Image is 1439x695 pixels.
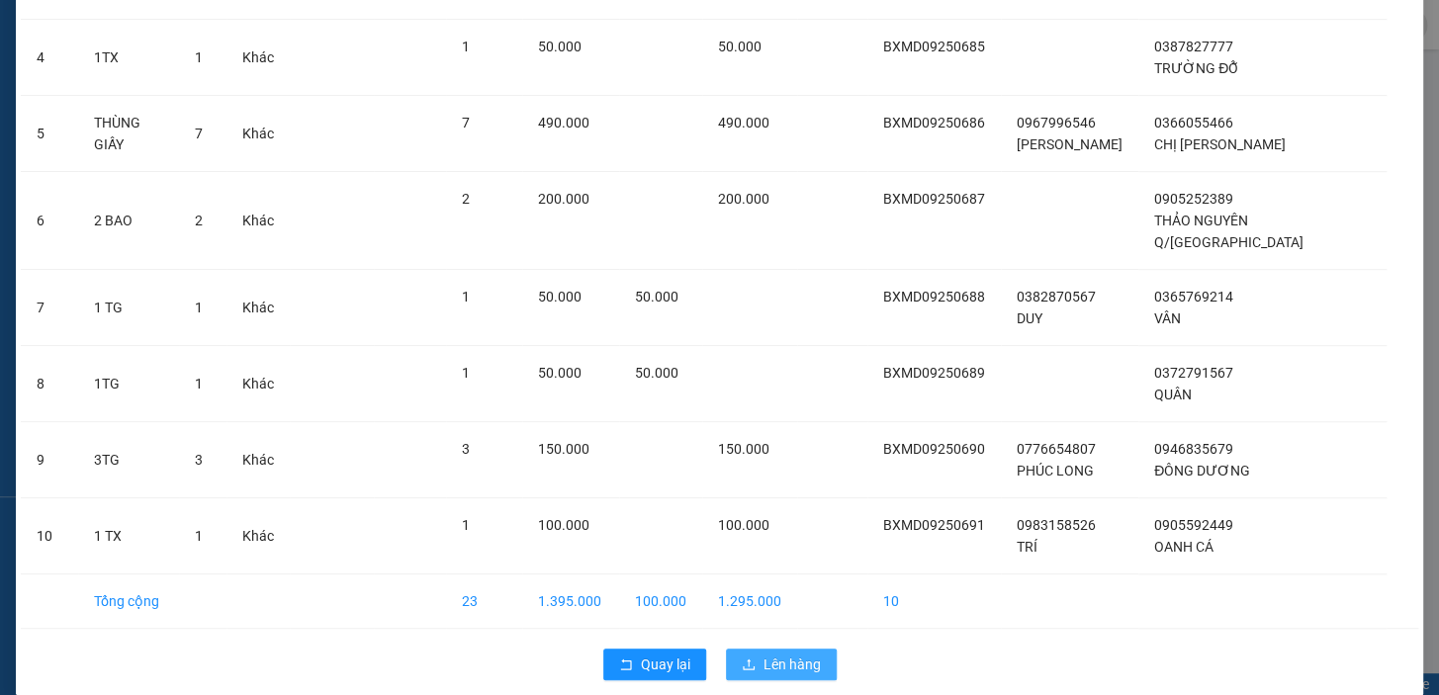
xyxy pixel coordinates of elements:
span: Quay lại [641,653,690,675]
span: 50.000 [538,365,582,381]
span: BXMD09250688 [883,289,985,304]
td: Khác [226,172,290,270]
span: 200.000 [718,191,769,207]
span: 150.000 [718,441,769,457]
span: 490.000 [718,115,769,130]
td: THÙNG GIẤY [78,96,179,172]
span: PHÚC LONG [1017,463,1094,478]
span: 0372791567 [1154,365,1233,381]
td: 8 [21,346,78,422]
span: 1 [195,49,203,65]
span: BXMD09250689 [883,365,985,381]
span: 0382870567 [1017,289,1096,304]
span: 0967996546 [1017,115,1096,130]
td: 4 [21,20,78,96]
span: QUÂN [1154,387,1192,402]
span: 100.000 [718,517,769,533]
span: 3 [462,441,470,457]
span: 0905592449 [1154,517,1233,533]
button: rollbackQuay lại [603,649,706,680]
span: 0365769214 [1154,289,1233,304]
span: ĐÔNG DƯƠNG [1154,463,1250,478]
span: 0366055466 [1154,115,1233,130]
td: Khác [226,96,290,172]
span: BXMD09250687 [883,191,985,207]
td: 1TX [78,20,179,96]
td: 10 [867,574,1001,629]
td: 100.000 [619,574,702,629]
td: Khác [226,270,290,346]
td: Khác [226,422,290,498]
span: 1 [462,39,470,54]
button: uploadLên hàng [726,649,837,680]
span: 1 [462,517,470,533]
span: 1 [195,528,203,544]
span: 0776654807 [1017,441,1096,457]
td: 1 TX [78,498,179,574]
span: CHỊ [PERSON_NAME] [1154,136,1286,152]
span: 200.000 [538,191,589,207]
span: 100.000 [538,517,589,533]
td: 9 [21,422,78,498]
td: Khác [226,20,290,96]
span: Lên hàng [764,653,821,675]
span: BXMD09250691 [883,517,985,533]
span: VÂN [1154,310,1181,326]
span: 0387827777 [1154,39,1233,54]
span: BXMD09250690 [883,441,985,457]
span: 1 [195,300,203,315]
span: BXMD09250686 [883,115,985,130]
span: 1 [195,376,203,391]
td: Khác [226,498,290,574]
span: THẢO NGUYÊN Q/[GEOGRAPHIC_DATA] [1154,213,1304,250]
span: DUY [1017,310,1042,326]
td: 6 [21,172,78,270]
span: 50.000 [635,289,678,304]
span: 1 [462,289,470,304]
span: 0946835679 [1154,441,1233,457]
td: 5 [21,96,78,172]
span: OANH CÁ [1154,539,1214,555]
td: 1.295.000 [702,574,797,629]
td: 1 TG [78,270,179,346]
span: 1 [462,365,470,381]
span: 0983158526 [1017,517,1096,533]
span: [PERSON_NAME] [1017,136,1123,152]
span: BXMD09250685 [883,39,985,54]
td: 23 [446,574,522,629]
span: 150.000 [538,441,589,457]
span: 50.000 [718,39,762,54]
span: 0905252389 [1154,191,1233,207]
span: 50.000 [635,365,678,381]
td: 2 BAO [78,172,179,270]
span: 2 [195,213,203,228]
span: 2 [462,191,470,207]
span: TRÍ [1017,539,1037,555]
span: 3 [195,452,203,468]
td: 1.395.000 [522,574,619,629]
span: TRƯỜNG ĐỖ [1154,60,1238,76]
span: upload [742,657,756,673]
span: 50.000 [538,289,582,304]
td: 7 [21,270,78,346]
span: 490.000 [538,115,589,130]
span: 7 [195,126,203,141]
span: rollback [619,657,633,673]
span: 7 [462,115,470,130]
td: 10 [21,498,78,574]
td: 1TG [78,346,179,422]
td: Tổng cộng [78,574,179,629]
td: 3TG [78,422,179,498]
td: Khác [226,346,290,422]
span: 50.000 [538,39,582,54]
